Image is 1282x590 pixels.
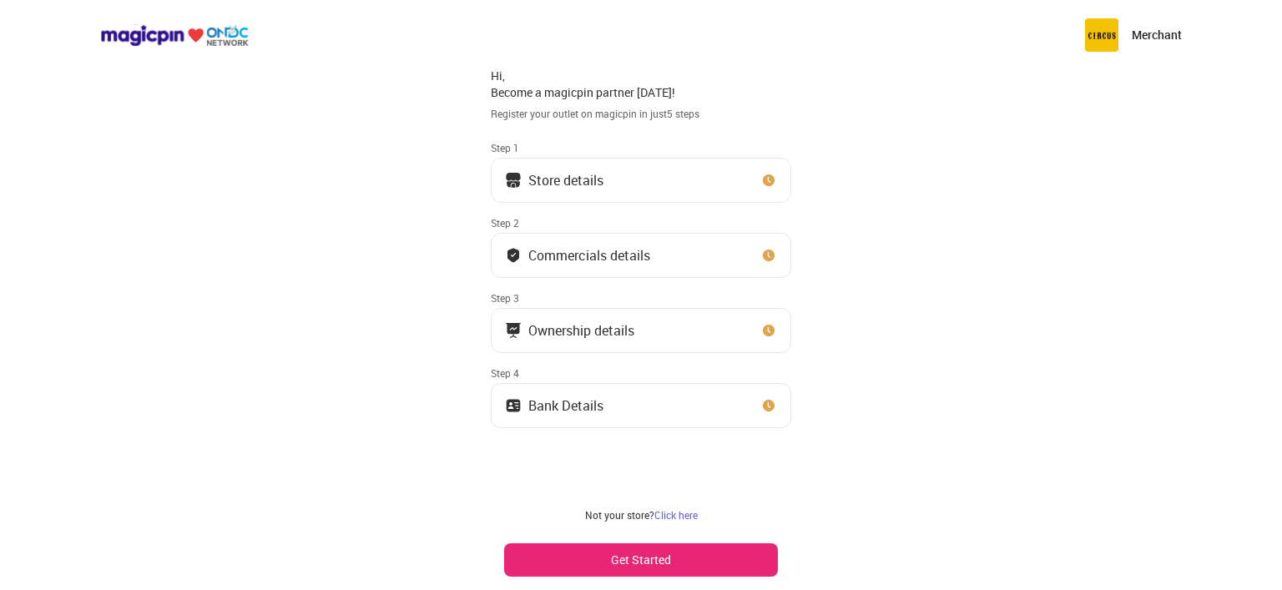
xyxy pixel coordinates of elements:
[491,308,791,353] button: Ownership details
[654,508,698,522] a: Click here
[491,383,791,428] button: Bank Details
[1132,27,1182,43] p: Merchant
[100,24,249,47] img: ondc-logo-new-small.8a59708e.svg
[491,141,791,154] div: Step 1
[528,326,634,335] div: Ownership details
[505,247,522,264] img: bank_details_tick.fdc3558c.svg
[505,322,522,339] img: commercials_icon.983f7837.svg
[760,322,777,339] img: clock_icon_new.67dbf243.svg
[585,508,654,522] span: Not your store?
[491,158,791,203] button: Store details
[760,247,777,264] img: clock_icon_new.67dbf243.svg
[528,251,650,260] div: Commercials details
[760,397,777,414] img: clock_icon_new.67dbf243.svg
[1085,18,1118,52] img: circus.b677b59b.png
[505,397,522,414] img: ownership_icon.37569ceb.svg
[504,543,778,577] button: Get Started
[760,172,777,189] img: clock_icon_new.67dbf243.svg
[491,68,791,100] div: Hi, Become a magicpin partner [DATE]!
[528,401,603,410] div: Bank Details
[491,291,791,305] div: Step 3
[491,216,791,229] div: Step 2
[491,366,791,380] div: Step 4
[505,172,522,189] img: storeIcon.9b1f7264.svg
[528,176,603,184] div: Store details
[491,107,791,121] div: Register your outlet on magicpin in just 5 steps
[491,233,791,278] button: Commercials details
